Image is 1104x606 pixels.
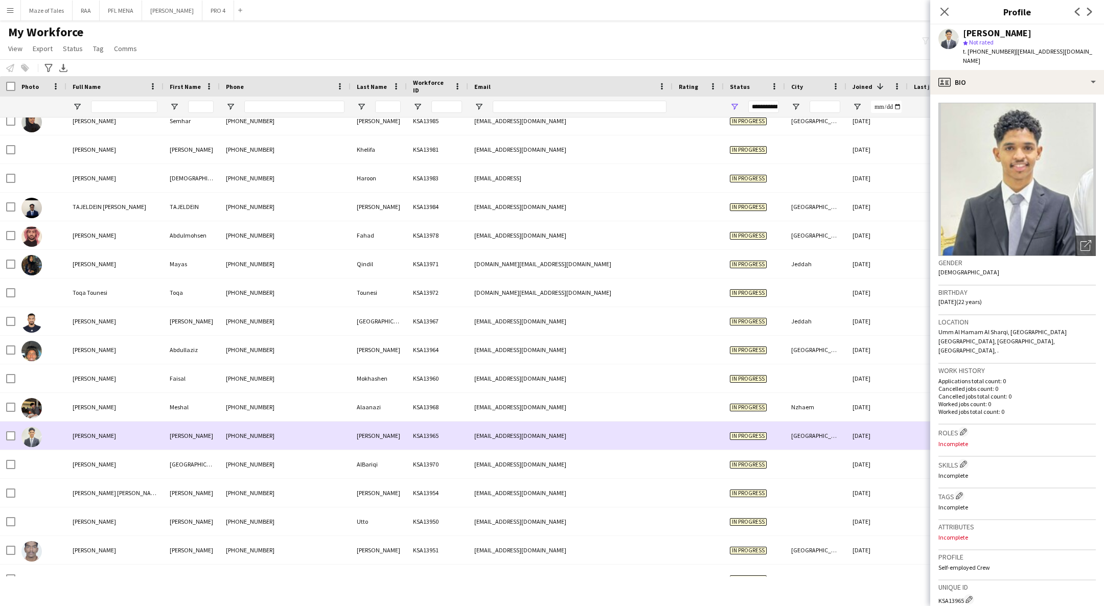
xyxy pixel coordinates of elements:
div: AlBariqi [351,450,407,478]
span: Export [33,44,53,53]
span: In progress [730,461,767,469]
span: Status [63,44,83,53]
span: [DATE] (22 years) [938,298,982,306]
div: [PHONE_NUMBER] [220,164,351,192]
div: Qindil [351,250,407,278]
input: Phone Filter Input [244,101,344,113]
div: [DATE] [846,450,908,478]
div: [PHONE_NUMBER] [220,422,351,450]
span: [PERSON_NAME] [73,117,116,125]
div: [PHONE_NUMBER] [220,479,351,507]
div: [DATE] [846,536,908,564]
input: Email Filter Input [493,101,666,113]
div: [PERSON_NAME] [164,422,220,450]
span: Email [474,83,491,90]
span: Last job [914,83,937,90]
span: In progress [730,346,767,354]
h3: Gender [938,258,1096,267]
div: KSA13985 [407,107,468,135]
button: [PERSON_NAME] [142,1,202,20]
div: [DATE] [846,164,908,192]
div: [PHONE_NUMBER] [220,278,351,307]
button: PFL MENA [100,1,142,20]
button: PRO 4 [202,1,234,20]
span: In progress [730,289,767,297]
div: [PHONE_NUMBER] [220,221,351,249]
div: [PERSON_NAME] [164,507,220,535]
span: First Name [170,83,201,90]
span: [PERSON_NAME] [73,146,116,153]
div: [EMAIL_ADDRESS][DOMAIN_NAME] [468,393,673,421]
div: [EMAIL_ADDRESS][DOMAIN_NAME] [468,507,673,535]
img: Meshal Alaanazi [21,398,42,418]
span: Comms [114,44,137,53]
img: Abdualrhman Salem [21,312,42,333]
button: Open Filter Menu [853,102,862,111]
div: [GEOGRAPHIC_DATA] [785,107,846,135]
span: In progress [730,232,767,240]
div: [PERSON_NAME] [963,29,1031,38]
div: [PHONE_NUMBER] [220,107,351,135]
div: Meshal [164,393,220,421]
div: [PERSON_NAME] [164,536,220,564]
span: Umm Al Hamam Al Sharqi, [GEOGRAPHIC_DATA] [GEOGRAPHIC_DATA], [GEOGRAPHIC_DATA], [GEOGRAPHIC_DATA], . [938,328,1067,354]
div: [EMAIL_ADDRESS] [468,164,673,192]
div: KSA13968 [407,393,468,421]
button: Open Filter Menu [474,102,484,111]
span: [PERSON_NAME] [73,174,116,182]
div: [DATE] [846,364,908,392]
div: Bio [930,70,1104,95]
div: Open photos pop-in [1075,236,1096,256]
input: First Name Filter Input [188,101,214,113]
span: [DEMOGRAPHIC_DATA] [938,268,999,276]
span: [PERSON_NAME] [73,403,116,411]
div: Fahad [351,221,407,249]
div: [DATE] [846,107,908,135]
p: Worked jobs total count: 0 [938,408,1096,415]
button: Open Filter Menu [791,102,800,111]
span: In progress [730,547,767,554]
div: [EMAIL_ADDRESS][DOMAIN_NAME] [468,107,673,135]
div: KSA13964 [407,336,468,364]
button: Maze of Tales [21,1,73,20]
p: Incomplete [938,503,1096,511]
span: City [791,83,803,90]
div: KSA13978 [407,221,468,249]
div: Khelifa [351,135,407,164]
button: Open Filter Menu [730,102,739,111]
div: [PHONE_NUMBER] [220,364,351,392]
div: Lawaj [351,565,407,593]
div: [EMAIL_ADDRESS][DOMAIN_NAME] [468,422,673,450]
div: KSA13945 [407,565,468,593]
div: [PHONE_NUMBER] [220,135,351,164]
div: Jeddah [785,250,846,278]
span: [PERSON_NAME] [73,546,116,554]
div: [PHONE_NUMBER] [220,336,351,364]
img: Mohammed Ahmed [21,427,42,447]
div: [DATE] [846,565,908,593]
div: [PERSON_NAME] [351,336,407,364]
div: [DATE] [846,250,908,278]
span: [PERSON_NAME] [73,518,116,525]
p: Incomplete [938,472,1096,479]
div: [GEOGRAPHIC_DATA] [785,422,846,450]
span: Toqa Tounesi [73,289,107,296]
div: KSA13951 [407,536,468,564]
input: City Filter Input [810,101,840,113]
span: [PERSON_NAME] [73,460,116,468]
div: [DOMAIN_NAME][EMAIL_ADDRESS][DOMAIN_NAME] [468,250,673,278]
img: Abdullaziz Yasko [21,341,42,361]
span: [PERSON_NAME] [73,260,116,268]
span: In progress [730,490,767,497]
div: [DOMAIN_NAME][EMAIL_ADDRESS][DOMAIN_NAME] [468,278,673,307]
div: [GEOGRAPHIC_DATA] [785,221,846,249]
a: Export [29,42,57,55]
img: Mayas Qindil [21,255,42,275]
div: [DATE] [846,507,908,535]
h3: Skills [938,459,1096,470]
div: [PHONE_NUMBER] [220,565,351,593]
span: In progress [730,375,767,383]
div: Alaanazi [351,393,407,421]
div: [EMAIL_ADDRESS][DOMAIN_NAME] [468,307,673,335]
input: Joined Filter Input [871,101,902,113]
